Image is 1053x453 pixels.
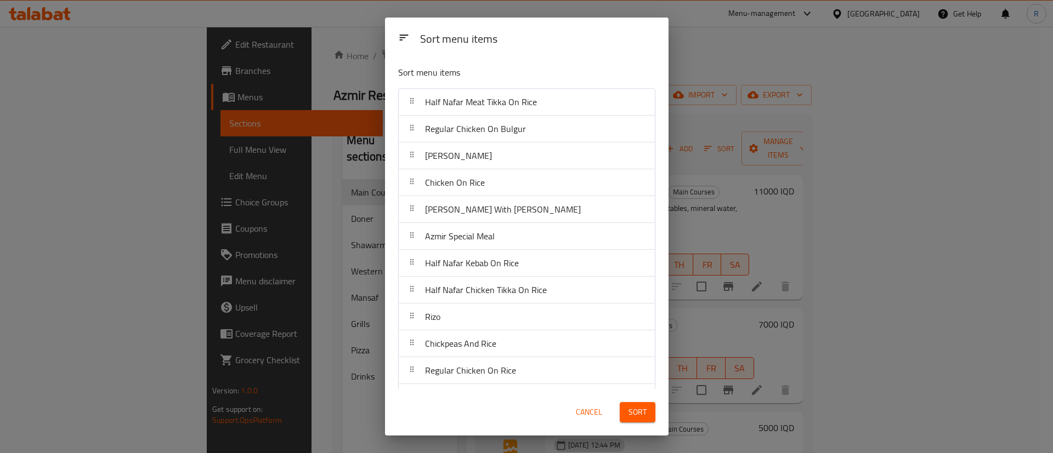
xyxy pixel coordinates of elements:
[416,27,660,52] div: Sort menu items
[576,405,602,419] span: Cancel
[425,121,526,137] span: Regular Chicken On Bulgur
[399,169,655,196] div: Chicken On Rice
[425,174,485,191] span: Chicken On Rice
[425,255,519,271] span: Half Nafar Kebab On Rice
[620,402,655,422] button: Sort
[425,362,516,379] span: Regular Chicken On Rice
[425,94,537,110] span: Half Nafar Meat Tikka On Rice
[399,89,655,116] div: Half Nafar Meat Tikka On Rice
[399,250,655,277] div: Half Nafar Kebab On Rice
[425,335,496,352] span: Chickpeas And Rice
[399,142,655,169] div: [PERSON_NAME]
[425,282,547,298] span: Half Nafar Chicken Tikka On Rice
[399,196,655,223] div: [PERSON_NAME] With [PERSON_NAME]
[425,201,581,217] span: [PERSON_NAME] With [PERSON_NAME]
[399,277,655,303] div: Half Nafar Chicken Tikka On Rice
[629,405,647,419] span: Sort
[425,147,492,164] span: [PERSON_NAME]
[399,384,655,411] div: Regular Tashreeb Chicken
[425,308,440,325] span: Rizo
[425,389,521,405] span: Regular Tashreeb Chicken
[399,330,655,357] div: Chickpeas And Rice
[571,402,607,422] button: Cancel
[398,66,602,79] p: Sort menu items
[399,357,655,384] div: Regular Chicken On Rice
[425,228,495,244] span: Azmir Special Meal
[399,303,655,330] div: Rizo
[399,223,655,250] div: Azmir Special Meal
[399,116,655,142] div: Regular Chicken On Bulgur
